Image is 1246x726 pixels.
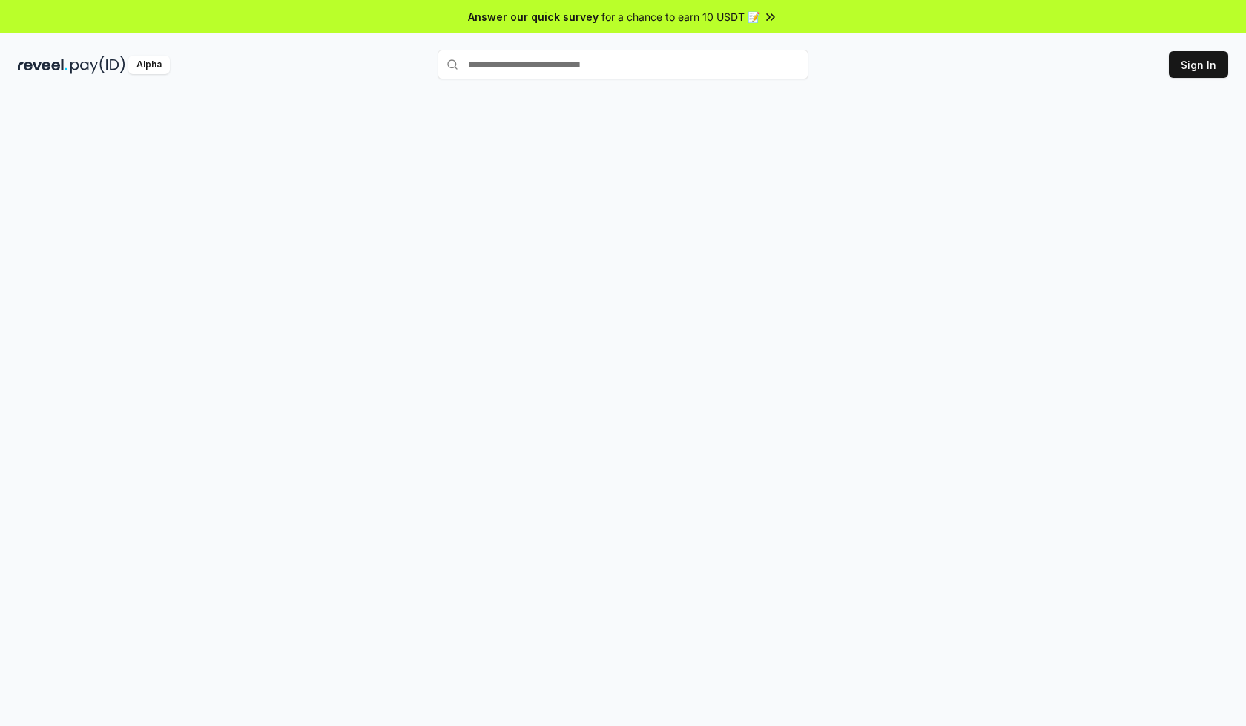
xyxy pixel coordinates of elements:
[1169,51,1228,78] button: Sign In
[468,9,599,24] span: Answer our quick survey
[601,9,760,24] span: for a chance to earn 10 USDT 📝
[128,56,170,74] div: Alpha
[18,56,67,74] img: reveel_dark
[70,56,125,74] img: pay_id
